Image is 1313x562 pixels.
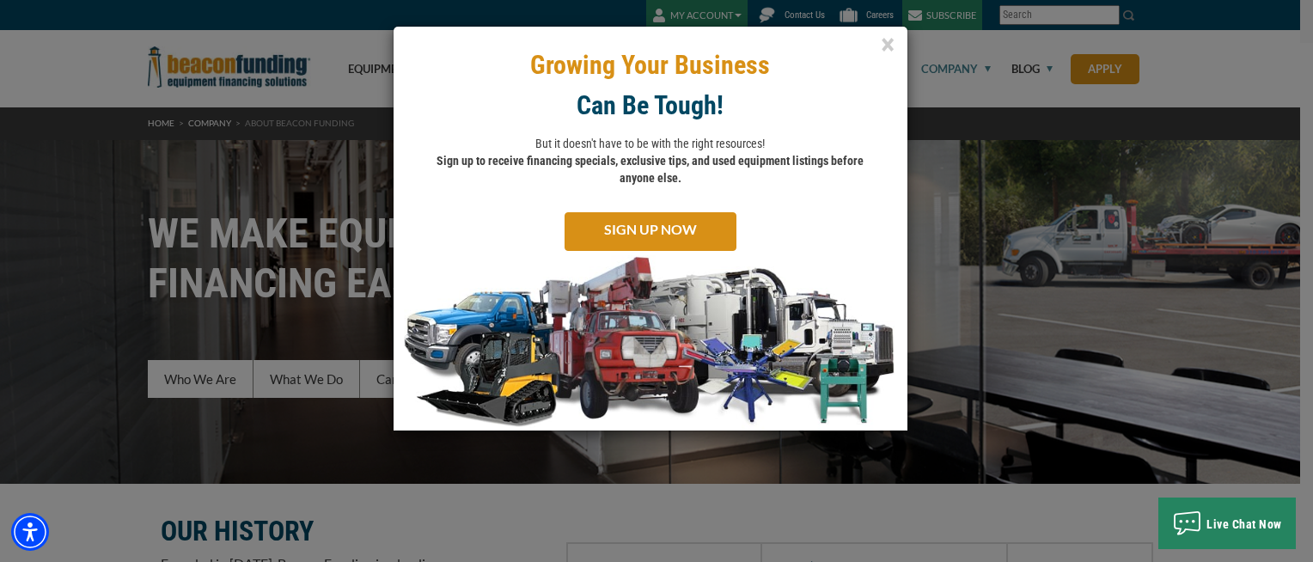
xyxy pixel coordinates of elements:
span: × [881,27,895,63]
p: But it doesn't have to be with the right resources! [432,135,869,186]
p: Growing Your Business [406,48,895,82]
img: SIGN UP NOW [394,255,907,431]
button: Close [881,40,895,48]
a: SIGN UP NOW [565,212,736,251]
p: Can Be Tough! [406,89,895,122]
span: Live Chat Now [1206,517,1282,531]
button: Live Chat Now [1158,498,1296,549]
div: Accessibility Menu [11,513,49,551]
span: Sign up to receive financing specials, exclusive tips, and used equipment listings before anyone ... [437,154,864,185]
